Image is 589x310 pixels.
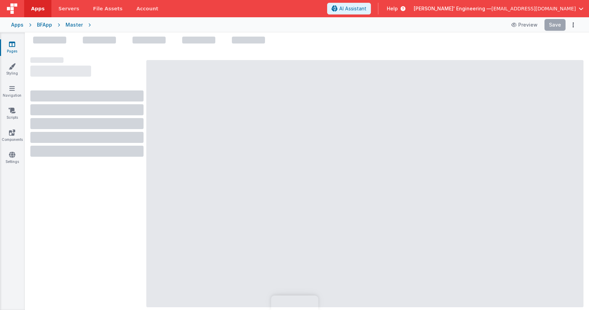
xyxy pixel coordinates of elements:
span: Servers [58,5,79,12]
button: Preview [507,19,542,30]
span: AI Assistant [339,5,366,12]
span: Help [387,5,398,12]
button: Save [544,19,566,31]
div: BFApp [37,21,52,28]
div: Apps [11,21,23,28]
div: Master [66,21,83,28]
span: [PERSON_NAME]' Engineering — [414,5,491,12]
iframe: Marker.io feedback button [271,296,318,310]
span: Apps [31,5,45,12]
button: Options [568,20,578,30]
span: File Assets [93,5,123,12]
button: [PERSON_NAME]' Engineering — [EMAIL_ADDRESS][DOMAIN_NAME] [414,5,583,12]
span: [EMAIL_ADDRESS][DOMAIN_NAME] [491,5,576,12]
button: AI Assistant [327,3,371,14]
